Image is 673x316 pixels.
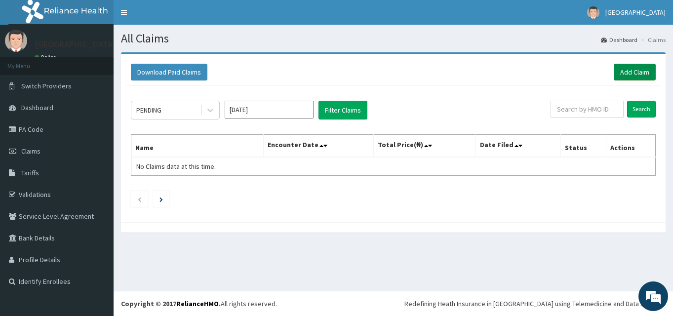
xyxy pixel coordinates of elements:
li: Claims [638,36,666,44]
span: Switch Providers [21,81,72,90]
footer: All rights reserved. [114,291,673,316]
span: Tariffs [21,168,39,177]
th: Name [131,135,264,158]
img: User Image [587,6,599,19]
h1: All Claims [121,32,666,45]
strong: Copyright © 2017 . [121,299,221,308]
span: Dashboard [21,103,53,112]
th: Actions [606,135,656,158]
span: No Claims data at this time. [136,162,216,171]
span: [GEOGRAPHIC_DATA] [605,8,666,17]
input: Search by HMO ID [551,101,624,118]
a: Online [35,54,58,61]
a: Add Claim [614,64,656,80]
input: Select Month and Year [225,101,314,118]
th: Status [560,135,606,158]
a: RelianceHMO [176,299,219,308]
a: Next page [159,195,163,203]
th: Encounter Date [263,135,374,158]
input: Search [627,101,656,118]
div: Redefining Heath Insurance in [GEOGRAPHIC_DATA] using Telemedicine and Data Science! [404,299,666,309]
a: Dashboard [601,36,637,44]
a: Previous page [137,195,142,203]
th: Date Filed [476,135,560,158]
div: PENDING [136,105,161,115]
img: User Image [5,30,27,52]
button: Filter Claims [318,101,367,119]
span: Claims [21,147,40,156]
th: Total Price(₦) [374,135,476,158]
button: Download Paid Claims [131,64,207,80]
p: [GEOGRAPHIC_DATA] [35,40,116,49]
